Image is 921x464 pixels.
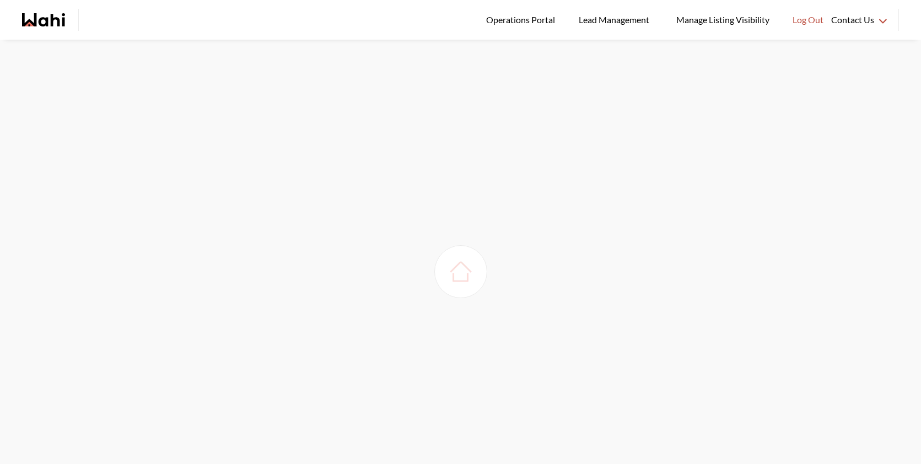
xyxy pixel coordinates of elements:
[579,13,653,27] span: Lead Management
[445,256,476,287] img: loading house image
[673,13,773,27] span: Manage Listing Visibility
[486,13,559,27] span: Operations Portal
[22,13,65,26] a: Wahi homepage
[793,13,823,27] span: Log Out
